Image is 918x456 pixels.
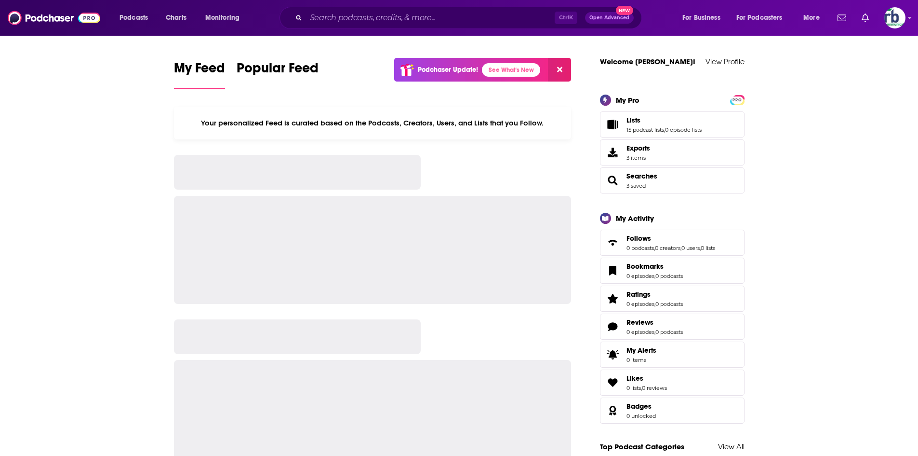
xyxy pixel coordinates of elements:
span: , [700,245,701,251]
a: 0 episodes [626,301,654,307]
span: Badges [626,402,652,411]
a: 0 creators [655,245,680,251]
a: Badges [603,404,623,417]
span: Bookmarks [626,262,664,271]
button: open menu [199,10,252,26]
span: , [680,245,681,251]
div: Your personalized Feed is curated based on the Podcasts, Creators, Users, and Lists that you Follow. [174,107,572,139]
span: My Alerts [626,346,656,355]
span: Monitoring [205,11,239,25]
a: Searches [603,174,623,187]
a: 0 reviews [642,385,667,391]
a: 0 unlocked [626,413,656,419]
a: Popular Feed [237,60,319,89]
a: Exports [600,139,745,166]
span: For Business [682,11,720,25]
img: Podchaser - Follow, Share and Rate Podcasts [8,9,100,27]
a: 0 podcasts [655,301,683,307]
a: 0 episodes [626,329,654,335]
a: Ratings [626,290,683,299]
span: Likes [600,370,745,396]
span: Badges [600,398,745,424]
span: Lists [626,116,640,124]
a: Show notifications dropdown [858,10,873,26]
a: Follows [603,236,623,249]
span: Exports [626,144,650,152]
span: New [616,6,633,15]
a: 3 saved [626,182,646,189]
span: 3 items [626,154,650,161]
a: 0 lists [626,385,641,391]
span: Charts [166,11,186,25]
span: , [664,126,665,133]
a: Likes [626,374,667,383]
a: 15 podcast lists [626,126,664,133]
a: Ratings [603,292,623,305]
a: Bookmarks [626,262,683,271]
a: 0 podcasts [655,329,683,335]
button: open menu [676,10,732,26]
span: , [641,385,642,391]
button: open menu [730,10,797,26]
a: 0 episodes [626,273,654,279]
a: See What's New [482,63,540,77]
span: Podcasts [120,11,148,25]
a: Searches [626,172,657,180]
span: Bookmarks [600,258,745,284]
a: Top Podcast Categories [600,442,684,451]
a: Likes [603,376,623,389]
a: Badges [626,402,656,411]
span: Follows [626,234,651,243]
a: Show notifications dropdown [834,10,850,26]
button: open menu [797,10,832,26]
span: My Feed [174,60,225,82]
span: , [654,329,655,335]
button: Open AdvancedNew [585,12,634,24]
span: Exports [603,146,623,159]
span: , [654,245,655,251]
a: Charts [160,10,192,26]
span: Reviews [600,314,745,340]
button: Show profile menu [884,7,905,28]
span: Reviews [626,318,653,327]
a: 0 users [681,245,700,251]
a: PRO [732,96,743,103]
span: 0 items [626,357,656,363]
span: , [654,301,655,307]
div: Search podcasts, credits, & more... [289,7,651,29]
p: Podchaser Update! [418,66,478,74]
a: Lists [603,118,623,131]
img: User Profile [884,7,905,28]
a: Welcome [PERSON_NAME]! [600,57,695,66]
span: Searches [600,167,745,193]
span: Popular Feed [237,60,319,82]
span: Ratings [626,290,651,299]
span: Ctrl K [555,12,577,24]
a: Bookmarks [603,264,623,277]
span: For Podcasters [736,11,783,25]
span: Ratings [600,286,745,312]
span: Follows [600,230,745,256]
a: View Profile [705,57,745,66]
a: 0 lists [701,245,715,251]
a: Reviews [603,320,623,333]
a: My Feed [174,60,225,89]
span: , [654,273,655,279]
div: My Activity [616,214,654,223]
a: 0 podcasts [655,273,683,279]
a: Follows [626,234,715,243]
a: Lists [626,116,702,124]
a: 0 episode lists [665,126,702,133]
a: Reviews [626,318,683,327]
div: My Pro [616,96,639,105]
a: View All [718,442,745,451]
span: Logged in as johannarb [884,7,905,28]
span: Likes [626,374,643,383]
span: PRO [732,97,743,104]
span: More [803,11,820,25]
input: Search podcasts, credits, & more... [306,10,555,26]
span: Open Advanced [589,15,629,20]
